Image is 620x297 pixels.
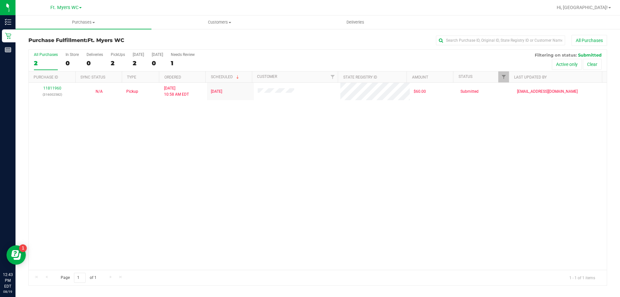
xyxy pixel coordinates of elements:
div: Deliveries [87,52,103,57]
div: 2 [111,59,125,67]
div: 0 [152,59,163,67]
div: [DATE] [133,52,144,57]
span: Deliveries [338,19,373,25]
span: 1 - 1 of 1 items [564,273,600,282]
a: Type [127,75,136,80]
span: Hi, [GEOGRAPHIC_DATA]! [557,5,608,10]
a: Purchase ID [34,75,58,80]
inline-svg: Retail [5,33,11,39]
div: [DATE] [152,52,163,57]
a: Customer [257,74,277,79]
span: Purchases [15,19,151,25]
a: Deliveries [287,16,423,29]
span: [DATE] [211,89,222,95]
span: [DATE] 10:58 AM EDT [164,85,189,98]
div: 2 [133,59,144,67]
a: Purchases [15,16,151,29]
a: Filter [498,71,509,82]
span: Filtering on status: [535,52,577,58]
a: Last Updated By [514,75,547,80]
a: Filter [327,71,338,82]
span: [EMAIL_ADDRESS][DOMAIN_NAME] [517,89,578,95]
span: $60.00 [414,89,426,95]
a: 11811960 [43,86,61,90]
inline-svg: Reports [5,47,11,53]
button: Clear [583,59,602,70]
div: PickUps [111,52,125,57]
iframe: Resource center unread badge [19,244,27,252]
inline-svg: Inventory [5,19,11,25]
div: 0 [66,59,79,67]
div: 2 [34,59,58,67]
a: Amount [412,75,428,80]
span: Pickup [126,89,138,95]
button: All Purchases [572,35,607,46]
div: All Purchases [34,52,58,57]
p: (316002582) [33,91,72,98]
div: Needs Review [171,52,195,57]
button: N/A [96,89,103,95]
span: Ft. Myers WC [88,37,124,43]
a: Ordered [164,75,181,80]
span: Page of 1 [55,273,102,283]
span: Ft. Myers WC [50,5,78,10]
span: Not Applicable [96,89,103,94]
div: 1 [171,59,195,67]
span: Submitted [460,89,479,95]
iframe: Resource center [6,245,26,265]
a: Sync Status [80,75,105,80]
a: Scheduled [211,75,240,79]
p: 12:43 PM EDT [3,272,13,289]
input: Search Purchase ID, Original ID, State Registry ID or Customer Name... [436,36,565,45]
a: Status [459,74,472,79]
button: Active only [552,59,582,70]
div: In Store [66,52,79,57]
div: 0 [87,59,103,67]
input: 1 [74,273,86,283]
h3: Purchase Fulfillment: [28,37,221,43]
span: Customers [152,19,287,25]
a: State Registry ID [343,75,377,80]
p: 08/19 [3,289,13,294]
span: Submitted [578,52,602,58]
a: Customers [151,16,287,29]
